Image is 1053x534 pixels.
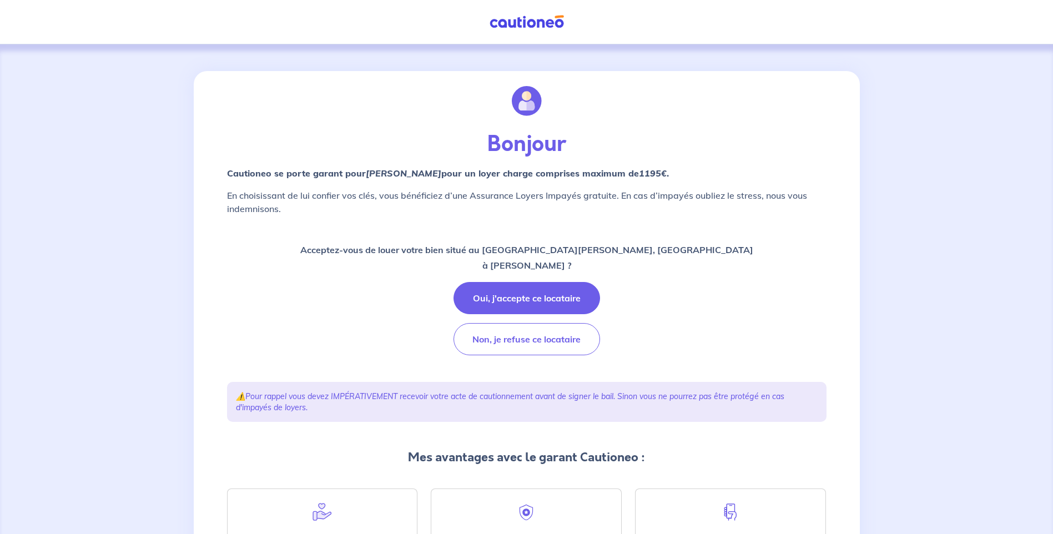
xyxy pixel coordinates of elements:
img: Cautioneo [485,15,568,29]
img: security.svg [516,502,536,522]
button: Non, je refuse ce locataire [454,323,600,355]
em: Pour rappel vous devez IMPÉRATIVEMENT recevoir votre acte de cautionnement avant de signer le bai... [236,391,784,412]
button: Oui, j'accepte ce locataire [454,282,600,314]
p: Mes avantages avec le garant Cautioneo : [227,449,827,466]
p: ⚠️ [236,391,818,413]
strong: Cautioneo se porte garant pour pour un loyer charge comprises maximum de . [227,168,669,179]
p: Acceptez-vous de louer votre bien situé au [GEOGRAPHIC_DATA][PERSON_NAME], [GEOGRAPHIC_DATA] à [P... [300,242,753,273]
em: [PERSON_NAME] [366,168,441,179]
em: 1195€ [639,168,667,179]
img: illu_account.svg [512,86,542,116]
img: help.svg [312,502,332,522]
p: Bonjour [227,131,827,158]
img: hand-phone-blue.svg [721,502,740,522]
p: En choisissant de lui confier vos clés, vous bénéficiez d’une Assurance Loyers Impayés gratuite. ... [227,189,827,215]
